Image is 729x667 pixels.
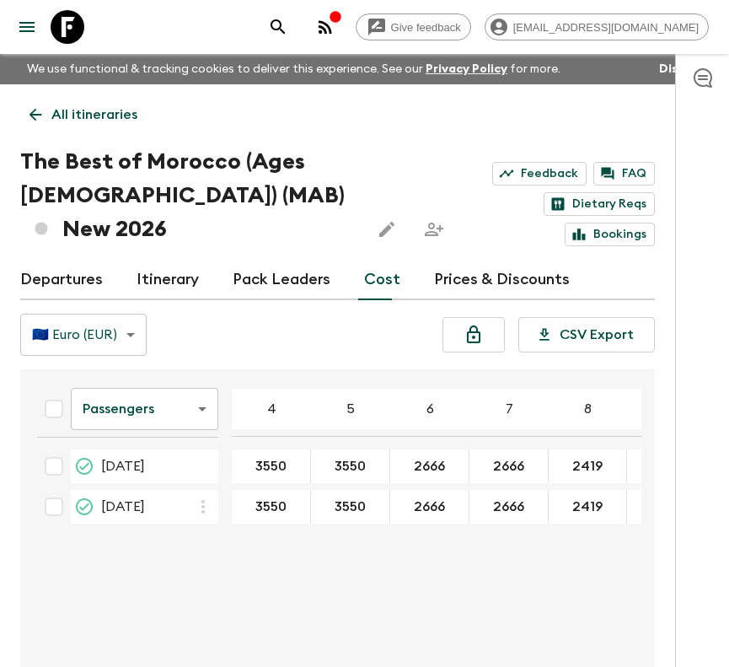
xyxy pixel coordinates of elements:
div: 24 Oct 2026; 6 [390,490,469,524]
button: 3550 [235,449,307,483]
span: Give feedback [382,21,470,34]
div: Select all [37,392,71,426]
a: Prices & Discounts [434,260,570,300]
div: 12 Sep 2026; 8 [549,449,627,483]
div: Passengers [71,385,218,433]
button: Unlock costs [442,317,505,352]
a: Privacy Policy [426,63,507,75]
button: 2666 [394,449,465,483]
a: Departures [20,260,103,300]
div: 24 Oct 2026; 9 [627,490,705,524]
button: 2419 [630,449,701,483]
button: search adventures [261,10,295,44]
div: 12 Sep 2026; 4 [232,449,311,483]
button: 2666 [473,449,544,483]
a: Feedback [492,162,587,186]
div: 12 Sep 2026; 5 [311,449,390,483]
div: 🇪🇺 Euro (EUR) [20,311,147,358]
h1: The Best of Morocco (Ages [DEMOGRAPHIC_DATA]) (MAB) New 2026 [20,145,356,246]
button: 2666 [473,490,544,524]
button: 2419 [552,490,623,524]
div: 12 Sep 2026; 7 [469,449,549,483]
a: All itineraries [20,98,147,132]
button: 2419 [552,449,623,483]
p: 5 [346,399,355,419]
a: Pack Leaders [233,260,330,300]
span: [DATE] [101,497,145,517]
p: 7 [506,399,513,419]
p: All itineraries [51,105,137,125]
button: 2666 [394,490,465,524]
button: menu [10,10,44,44]
a: Dietary Reqs [544,192,655,216]
button: 3550 [235,490,307,524]
button: 3550 [314,490,386,524]
a: Give feedback [356,13,471,40]
div: 24 Oct 2026; 7 [469,490,549,524]
div: 12 Sep 2026; 9 [627,449,705,483]
button: 2419 [630,490,701,524]
div: 12 Sep 2026; 6 [390,449,469,483]
a: Itinerary [137,260,199,300]
svg: On Sale [74,497,94,517]
p: 4 [267,399,276,419]
button: CSV Export [518,317,655,352]
p: We use functional & tracking cookies to deliver this experience. See our for more. [20,54,567,84]
div: [EMAIL_ADDRESS][DOMAIN_NAME] [485,13,709,40]
span: [EMAIL_ADDRESS][DOMAIN_NAME] [504,21,708,34]
div: 24 Oct 2026; 8 [549,490,627,524]
span: Share this itinerary [417,212,451,246]
a: Bookings [565,223,655,246]
button: Dismiss [655,57,709,81]
p: 6 [426,399,434,419]
p: 8 [584,399,592,419]
svg: On Sale [74,456,94,476]
button: Edit this itinerary [370,212,404,246]
a: Cost [364,260,400,300]
div: 24 Oct 2026; 4 [232,490,311,524]
a: FAQ [593,162,655,186]
span: [DATE] [101,456,145,476]
button: 3550 [314,449,386,483]
div: 24 Oct 2026; 5 [311,490,390,524]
